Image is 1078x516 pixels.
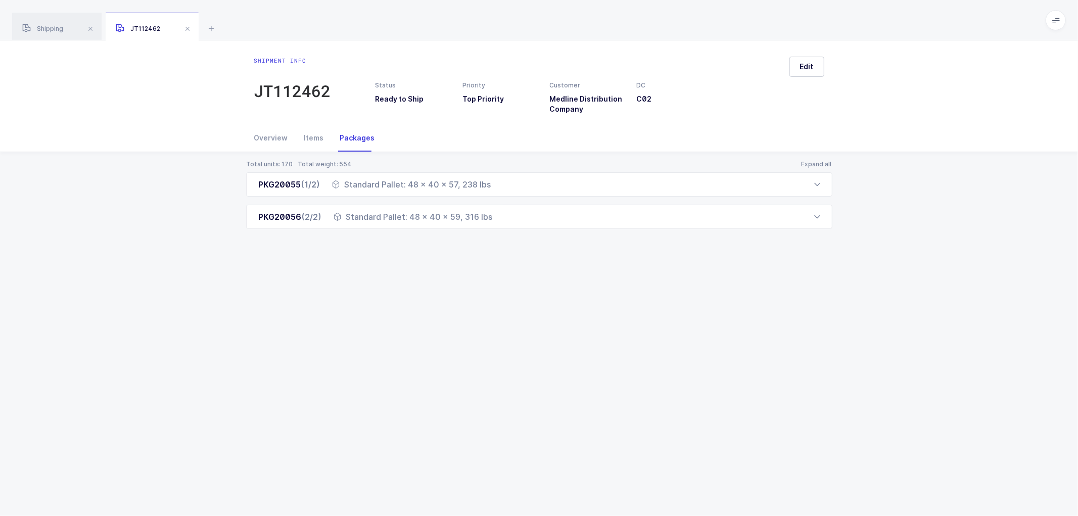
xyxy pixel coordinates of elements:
[376,81,450,90] div: Status
[254,124,296,152] div: Overview
[376,94,450,104] h3: Ready to Ship
[259,178,320,191] div: PKG20055
[116,25,160,32] span: JT112462
[333,178,491,191] div: Standard Pallet: 48 x 40 x 57, 238 lbs
[636,94,711,104] h3: C02
[246,205,832,229] div: PKG20056(2/2) Standard Pallet: 48 x 40 x 59, 316 lbs
[246,172,832,197] div: PKG20055(1/2) Standard Pallet: 48 x 40 x 57, 238 lbs
[259,211,322,223] div: PKG20056
[22,25,63,32] span: Shipping
[800,62,814,72] span: Edit
[302,212,322,222] span: (2/2)
[789,57,824,77] button: Edit
[462,94,537,104] h3: Top Priority
[332,124,375,152] div: Packages
[301,179,320,190] span: (1/2)
[549,81,624,90] div: Customer
[801,160,832,168] button: Expand all
[254,57,331,65] div: Shipment info
[636,81,711,90] div: DC
[334,211,493,223] div: Standard Pallet: 48 x 40 x 59, 316 lbs
[462,81,537,90] div: Priority
[296,124,332,152] div: Items
[549,94,624,114] h3: Medline Distribution Company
